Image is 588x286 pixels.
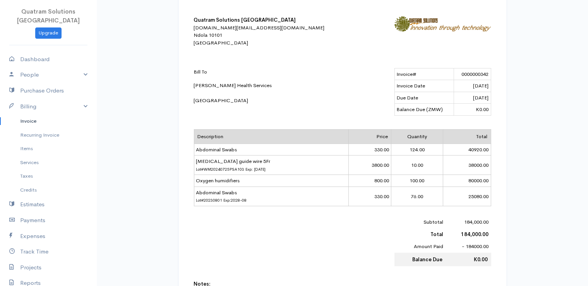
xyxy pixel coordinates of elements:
span: Lot#WM20240725PSA103 Exp: [DATE] [196,167,266,172]
td: 0000000342 [454,68,491,80]
a: Upgrade [35,27,62,39]
p: Bill To [194,68,329,76]
td: Invoice Date [394,80,454,92]
td: Total [443,130,491,144]
td: 330.00 [348,187,391,206]
td: Amount Paid [394,240,446,253]
td: [MEDICAL_DATA] guide wire 5Fr [194,156,348,175]
span: Quatram Solutions [GEOGRAPHIC_DATA] [17,8,80,24]
img: logo-31762.jpg [394,16,491,32]
td: Description [194,130,348,144]
td: 124.00 [391,144,443,156]
td: 800.00 [348,175,391,187]
td: 330.00 [348,144,391,156]
td: Oxygen humidifiers [194,175,348,187]
b: Total [430,231,443,238]
b: 184,000.00 [461,231,489,238]
td: Quantity [391,130,443,144]
div: [DOMAIN_NAME][EMAIL_ADDRESS][DOMAIN_NAME] Ndola 10101 [GEOGRAPHIC_DATA] [194,24,329,47]
td: Invoice# [394,68,454,80]
td: Balance Due [394,253,446,267]
td: 80000.00 [443,175,491,187]
td: 184,000.00 [446,216,491,228]
td: 76.00 [391,187,443,206]
td: Subtotal [394,216,446,228]
td: Due Date [394,92,454,104]
td: - 184000.00 [446,240,491,253]
td: 40920.00 [443,144,491,156]
td: 25080.00 [443,187,491,206]
td: K0.00 [446,253,491,267]
td: Abdominal Swabs [194,144,348,156]
div: [PERSON_NAME] Health Services [GEOGRAPHIC_DATA] [194,68,329,104]
td: K0.00 [454,104,491,116]
td: [DATE] [454,80,491,92]
td: Balance Due (ZMW) [394,104,454,116]
td: 38000.00 [443,156,491,175]
td: 3800.00 [348,156,391,175]
td: [DATE] [454,92,491,104]
td: Price [348,130,391,144]
td: Abdominal Swabs [194,187,348,206]
b: Quatram Solutions [GEOGRAPHIC_DATA] [194,17,296,23]
td: 100.00 [391,175,443,187]
span: Lot#20230801 Exp:2028-08 [196,198,247,203]
td: 10.00 [391,156,443,175]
